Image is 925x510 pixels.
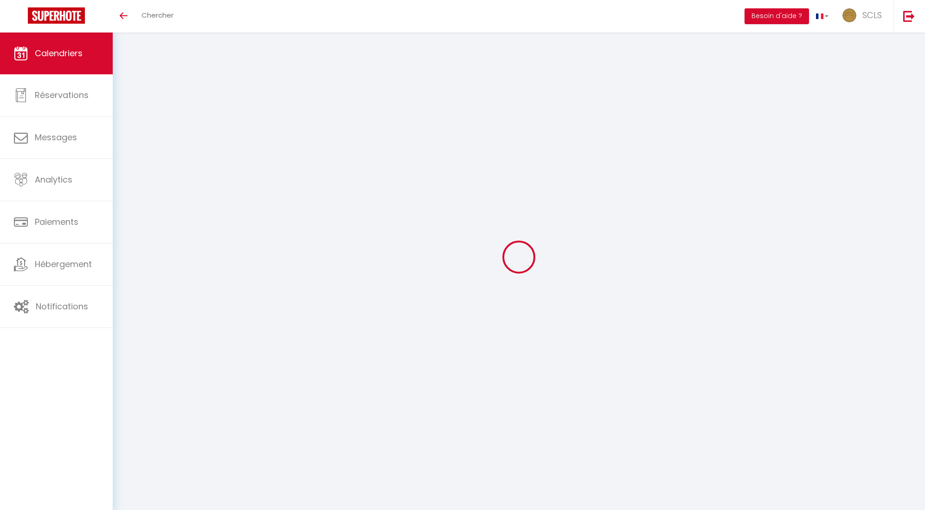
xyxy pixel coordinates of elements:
[28,7,85,24] img: Super Booking
[862,9,882,21] span: SCLS
[141,10,173,20] span: Chercher
[36,301,88,312] span: Notifications
[35,47,83,59] span: Calendriers
[35,258,92,270] span: Hébergement
[35,216,78,228] span: Paiements
[842,8,856,22] img: ...
[35,174,72,185] span: Analytics
[745,8,809,24] button: Besoin d'aide ?
[35,89,89,101] span: Réservations
[35,131,77,143] span: Messages
[903,10,915,22] img: logout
